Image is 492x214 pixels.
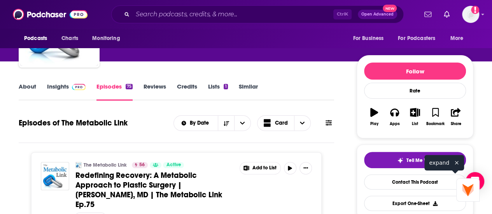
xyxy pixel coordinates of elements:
[412,122,418,126] div: List
[208,83,228,101] a: Lists1
[257,115,311,131] button: Choose View
[177,83,197,101] a: Credits
[61,33,78,44] span: Charts
[299,162,312,174] button: Show More Button
[445,31,473,46] button: open menu
[96,83,133,101] a: Episodes75
[462,6,479,23] img: User Profile
[405,103,425,131] button: List
[126,84,133,89] div: 75
[139,161,145,169] span: 56
[92,33,120,44] span: Monitoring
[56,31,83,46] a: Charts
[466,172,484,191] div: Open Intercom Messenger
[398,33,435,44] span: For Podcasters
[426,122,445,126] div: Bookmark
[390,122,400,126] div: Apps
[421,8,434,21] a: Show notifications dropdown
[361,12,394,16] span: Open Advanced
[163,162,184,168] a: Active
[47,83,86,101] a: InsightsPodchaser Pro
[383,5,397,12] span: New
[370,122,378,126] div: Play
[132,162,148,168] a: 56
[364,152,466,168] button: tell me why sparkleTell Me Why
[41,162,69,190] img: Redefining Recovery: A Metabolic Approach to Plastic Surgery | Cameron Chesnut, MD | The Metaboli...
[144,83,166,101] a: Reviews
[218,116,234,130] button: Sort Direction
[397,157,403,164] img: tell me why sparkle
[462,6,479,23] button: Show profile menu
[19,83,36,101] a: About
[24,33,47,44] span: Podcasts
[406,157,433,164] span: Tell Me Why
[75,171,234,209] a: Redefining Recovery: A Metabolic Approach to Plastic Surgery | [PERSON_NAME], MD | The Metabolic ...
[333,9,352,19] span: Ctrl K
[446,103,466,131] button: Share
[84,162,127,168] a: The Metabolic Link
[471,6,479,14] svg: Add a profile image
[234,116,250,130] button: open menu
[358,10,397,19] button: Open AdvancedNew
[450,33,464,44] span: More
[224,84,228,89] div: 1
[75,162,82,168] img: The Metabolic Link
[275,120,288,126] span: Card
[364,103,384,131] button: Play
[19,118,128,128] h1: Episodes of The Metabolic Link
[347,31,393,46] button: open menu
[252,165,277,171] span: Add to List
[450,122,461,126] div: Share
[87,31,130,46] button: open menu
[384,103,404,131] button: Apps
[75,171,222,209] span: Redefining Recovery: A Metabolic Approach to Plastic Surgery | [PERSON_NAME], MD | The Metabolic ...
[173,115,251,131] h2: Choose List sort
[364,174,466,190] a: Contact This Podcast
[239,83,258,101] a: Similar
[190,120,212,126] span: By Date
[364,63,466,80] button: Follow
[441,8,453,21] a: Show notifications dropdown
[240,162,280,174] button: Show More Button
[462,6,479,23] span: Logged in as Ashley_Beenen
[13,7,88,22] img: Podchaser - Follow, Share and Rate Podcasts
[364,83,466,99] div: Rate
[353,33,383,44] span: For Business
[425,103,445,131] button: Bookmark
[174,120,218,126] button: open menu
[393,31,446,46] button: open menu
[72,84,86,90] img: Podchaser Pro
[166,161,181,169] span: Active
[133,8,333,21] input: Search podcasts, credits, & more...
[364,196,466,211] button: Export One-Sheet
[19,31,57,46] button: open menu
[111,5,404,23] div: Search podcasts, credits, & more...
